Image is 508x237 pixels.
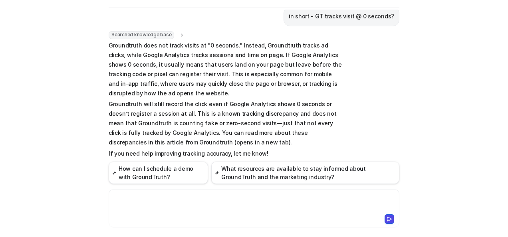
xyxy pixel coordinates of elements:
[109,41,342,98] p: Groundtruth does not track visits at "0 seconds." Instead, Groundtruth tracks ad clicks, while Go...
[109,149,342,158] p: If you need help improving tracking accuracy, let me know!
[289,12,394,21] p: in short - GT tracks visit @ 0 seconds?
[211,162,399,184] button: What resources are available to stay informed about GroundTruth and the marketing industry?
[109,162,208,184] button: How can I schedule a demo with GroundTruth?
[109,31,174,39] span: Searched knowledge base
[109,99,342,147] p: Groundtruth will still record the click even if Google Analytics shows 0 seconds or doesn’t regis...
